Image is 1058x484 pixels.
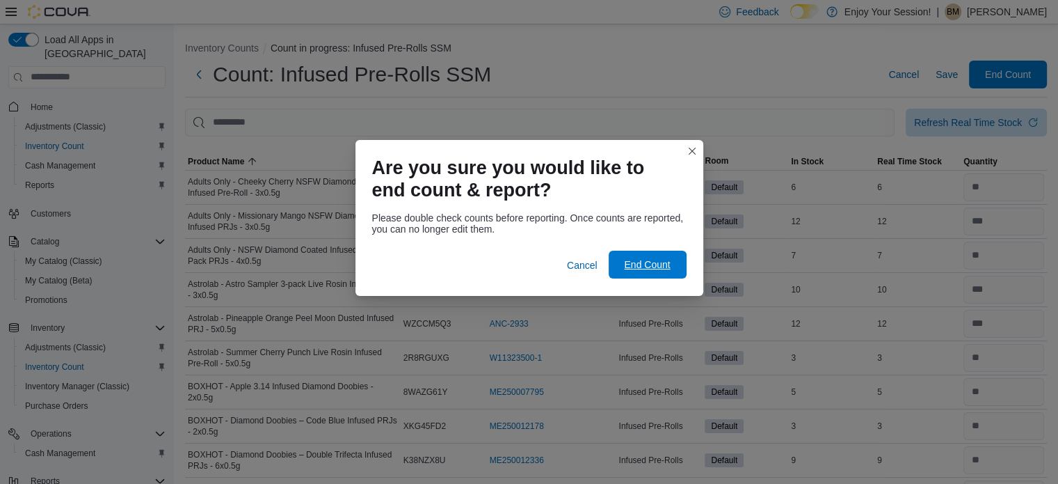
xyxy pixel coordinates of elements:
span: End Count [624,258,670,272]
button: Closes this modal window [684,143,700,159]
button: End Count [609,251,687,279]
h1: Are you sure you would like to end count & report? [372,157,675,201]
span: Cancel [567,258,598,272]
button: Cancel [561,251,603,279]
div: Please double check counts before reporting. Once counts are reported, you can no longer edit them. [372,212,687,235]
